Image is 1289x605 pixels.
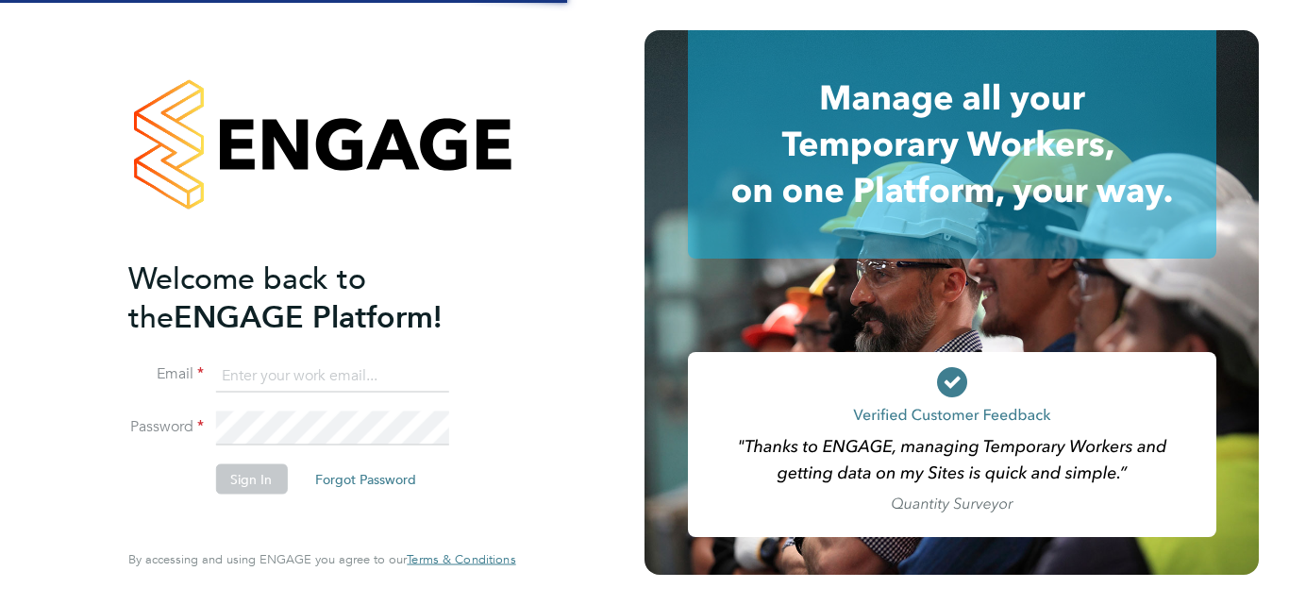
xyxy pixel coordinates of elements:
label: Email [128,364,204,384]
input: Enter your work email... [215,359,448,393]
button: Sign In [215,464,287,495]
a: Terms & Conditions [407,552,515,567]
button: Forgot Password [300,464,431,495]
span: Welcome back to the [128,260,366,335]
span: Terms & Conditions [407,551,515,567]
h2: ENGAGE Platform! [128,259,496,336]
label: Password [128,417,204,437]
span: By accessing and using ENGAGE you agree to our [128,551,515,567]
